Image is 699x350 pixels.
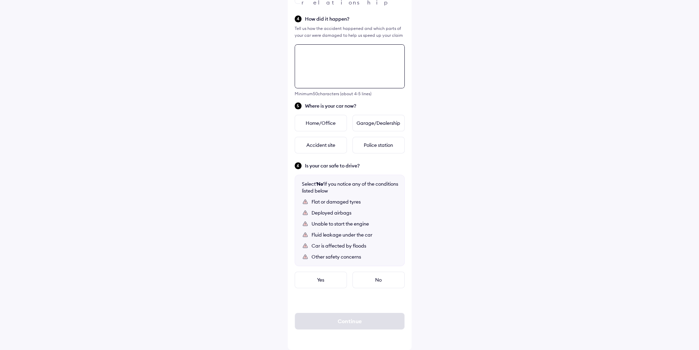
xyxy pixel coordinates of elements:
div: Select if you notice any of the conditions listed below [302,181,398,194]
div: No [352,272,405,288]
div: Minimum 50 characters (about 4-5 lines) [295,91,405,96]
div: Accident site [295,137,347,153]
div: Other safety concerns [312,253,397,260]
div: Unable to start the engine [312,220,397,227]
div: Home/Office [295,115,347,131]
div: Police station [352,137,405,153]
span: Where is your car now? [305,102,405,109]
div: Garage/Dealership [352,115,405,131]
div: Fluid leakage under the car [312,231,397,238]
div: Car is affected by floods [312,242,397,249]
span: How did it happen? [305,15,405,22]
div: Flat or damaged tyres [312,198,397,205]
div: Deployed airbags [312,209,397,216]
div: Yes [295,272,347,288]
div: Tell us how the accident happened and which parts of your car were damaged to help us speed up yo... [295,25,405,39]
span: Is your car safe to drive? [305,162,405,169]
b: 'No' [316,181,324,187]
